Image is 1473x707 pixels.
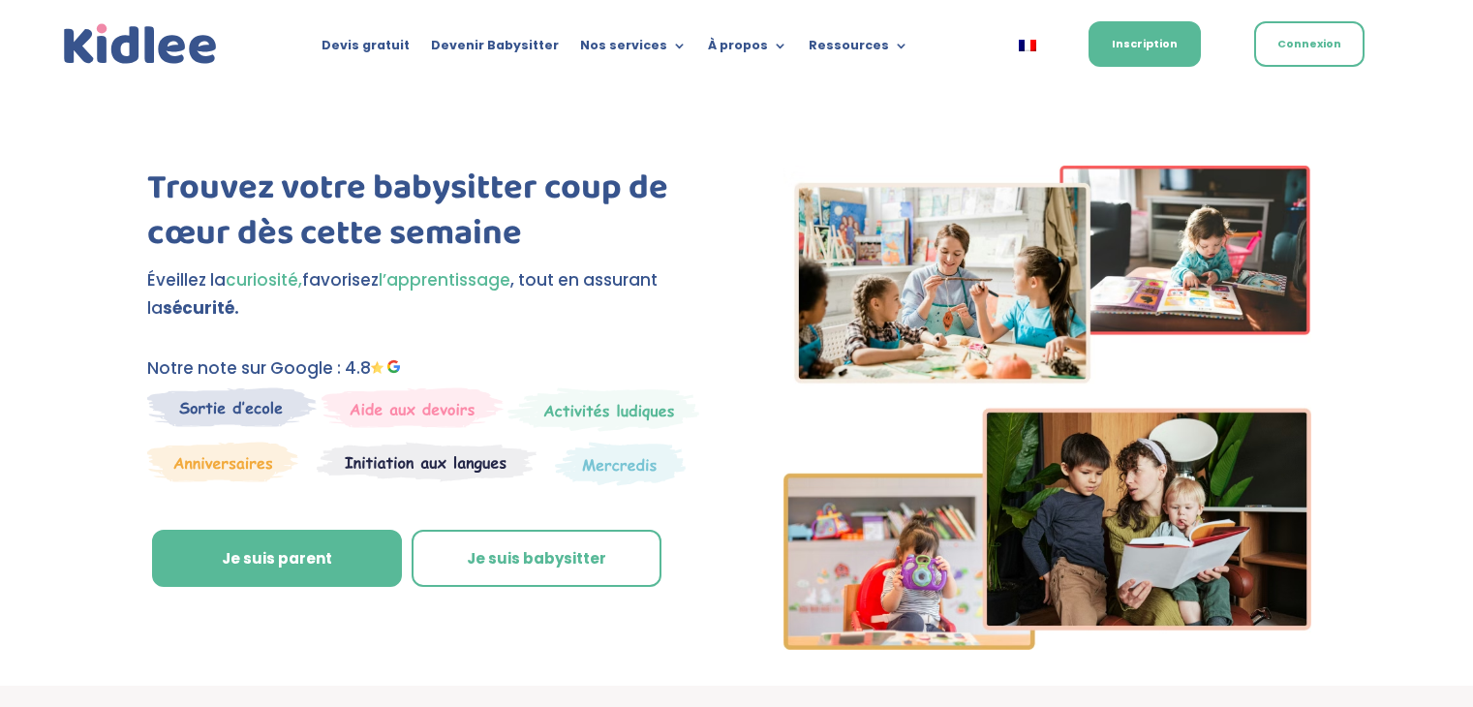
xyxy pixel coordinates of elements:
[322,387,504,428] img: weekends
[59,19,222,70] img: logo_kidlee_bleu
[580,39,687,60] a: Nos services
[322,39,410,60] a: Devis gratuit
[1089,21,1201,67] a: Inscription
[783,632,1312,656] picture: Imgs-2
[152,530,402,588] a: Je suis parent
[59,19,222,70] a: Kidlee Logo
[317,442,537,482] img: Atelier thematique
[555,442,686,486] img: Thematique
[163,296,239,320] strong: sécurité.
[809,39,908,60] a: Ressources
[412,530,661,588] a: Je suis babysitter
[147,166,704,266] h1: Trouvez votre babysitter coup de cœur dès cette semaine
[708,39,787,60] a: À propos
[147,266,704,323] p: Éveillez la favorisez , tout en assurant la
[1019,40,1036,51] img: Français
[226,268,302,292] span: curiosité,
[147,387,317,427] img: Sortie decole
[1254,21,1365,67] a: Connexion
[147,442,298,482] img: Anniversaire
[147,354,704,383] p: Notre note sur Google : 4.8
[507,387,699,432] img: Mercredi
[431,39,559,60] a: Devenir Babysitter
[379,268,510,292] span: l’apprentissage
